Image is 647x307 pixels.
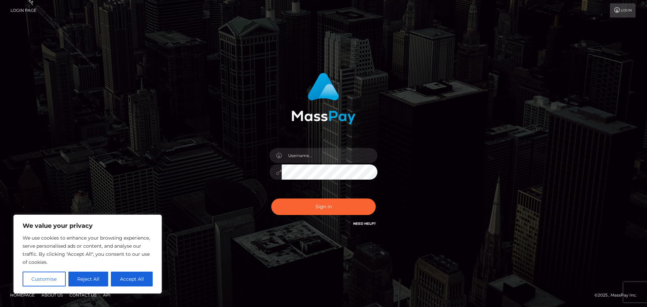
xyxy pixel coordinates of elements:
[100,290,113,300] a: API
[23,222,153,230] p: We value your privacy
[23,234,153,266] p: We use cookies to enhance your browsing experience, serve personalised ads or content, and analys...
[68,272,109,286] button: Reject All
[594,291,642,299] div: © 2025 , MassPay Inc.
[610,3,636,18] a: Login
[67,290,99,300] a: Contact Us
[10,3,36,18] a: Login Page
[7,290,37,300] a: Homepage
[39,290,65,300] a: About Us
[13,215,162,294] div: We value your privacy
[23,272,66,286] button: Customise
[111,272,153,286] button: Accept All
[271,198,376,215] button: Sign in
[291,73,356,124] img: MassPay Login
[282,148,377,163] input: Username...
[353,221,376,226] a: Need Help?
